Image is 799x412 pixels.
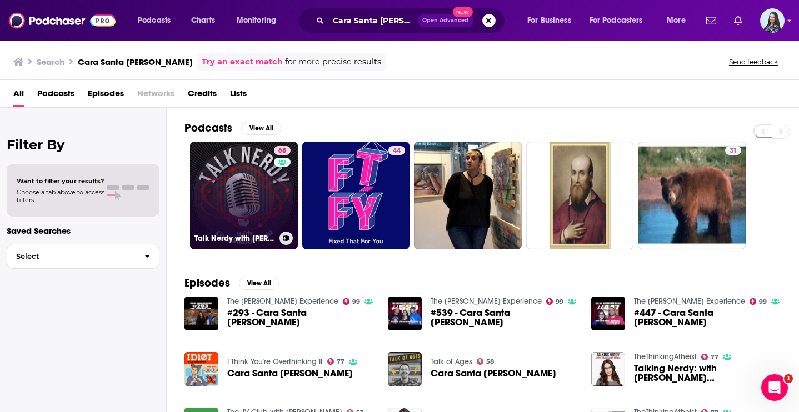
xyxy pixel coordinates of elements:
a: Podcasts [37,84,74,107]
button: Select [7,244,159,269]
p: Saved Searches [7,225,159,236]
span: 77 [337,359,344,364]
span: Podcasts [138,13,171,28]
span: More [667,13,686,28]
span: Monitoring [237,13,276,28]
span: Choose a tab above to access filters. [17,188,104,204]
h2: Episodes [184,276,230,290]
a: Cara Santa Maria [227,369,353,378]
span: For Podcasters [590,13,643,28]
span: 58 [486,359,494,364]
span: Charts [191,13,215,28]
a: EpisodesView All [184,276,279,290]
img: User Profile [760,8,785,33]
button: open menu [130,12,185,29]
a: 68 [274,146,291,155]
a: #539 - Cara Santa Maria [431,308,578,327]
a: Charts [184,12,222,29]
button: Open AdvancedNew [417,14,473,27]
a: Lists [230,84,247,107]
button: Send feedback [726,57,781,67]
a: 77 [327,358,345,365]
span: Select [7,253,136,260]
button: open menu [582,12,659,29]
a: 31 [638,142,746,249]
span: Cara Santa [PERSON_NAME] [227,369,353,378]
button: open menu [229,12,291,29]
img: Cara Santa Maria [184,352,218,386]
button: open menu [659,12,700,29]
span: New [453,7,473,17]
div: Search podcasts, credits, & more... [308,8,516,33]
span: Talking Nerdy: with [PERSON_NAME] [PERSON_NAME] [634,364,781,383]
span: 31 [730,145,737,157]
iframe: Intercom live chat [761,374,788,401]
a: 44 [388,146,405,155]
span: 44 [393,145,401,157]
a: The Joe Rogan Experience [634,297,745,306]
span: Open Advanced [422,18,468,23]
img: Talking Nerdy: with Cara Santa Maria [591,352,625,386]
span: 77 [711,355,718,360]
span: for more precise results [285,56,381,68]
a: 77 [701,354,719,360]
span: Logged in as brookefortierpr [760,8,785,33]
span: Networks [137,84,174,107]
span: #447 - Cara Santa [PERSON_NAME] [634,308,781,327]
button: View All [239,277,279,290]
h3: Talk Nerdy with [PERSON_NAME] [PERSON_NAME] [194,234,275,243]
img: #447 - Cara Santa Maria [591,297,625,330]
button: Show profile menu [760,8,785,33]
a: 58 [477,358,495,365]
span: #539 - Cara Santa [PERSON_NAME] [431,308,578,327]
input: Search podcasts, credits, & more... [328,12,417,29]
a: 99 [546,298,564,305]
h2: Podcasts [184,121,232,135]
a: 99 [750,298,767,305]
a: Talking Nerdy: with Cara Santa Maria [634,364,781,383]
a: 31 [725,146,741,155]
a: Talk of Ages [431,357,472,366]
a: TheThinkingAtheist [634,352,697,361]
a: PodcastsView All [184,121,281,135]
a: Cara Santa Maria [431,369,556,378]
img: #293 - Cara Santa Maria [184,297,218,330]
h3: Search [37,57,64,67]
img: #539 - Cara Santa Maria [388,297,422,330]
span: 1 [784,374,793,383]
button: View All [241,122,281,135]
a: All [13,84,24,107]
span: For Business [527,13,571,28]
span: 99 [759,299,767,304]
span: 99 [352,299,360,304]
button: open menu [520,12,585,29]
a: Credits [188,84,217,107]
a: The Joe Rogan Experience [227,297,338,306]
a: 44 [302,142,410,249]
img: Cara Santa Maria [388,352,422,386]
img: Podchaser - Follow, Share and Rate Podcasts [9,10,116,31]
a: #447 - Cara Santa Maria [634,308,781,327]
h2: Filter By [7,137,159,153]
span: Cara Santa [PERSON_NAME] [431,369,556,378]
a: 68Talk Nerdy with [PERSON_NAME] [PERSON_NAME] [190,142,298,249]
span: 99 [556,299,563,304]
a: Try an exact match [202,56,283,68]
a: Show notifications dropdown [702,11,721,30]
a: Show notifications dropdown [730,11,747,30]
a: 99 [343,298,361,305]
a: I Think You're Overthinking It [227,357,323,366]
a: Episodes [88,84,124,107]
